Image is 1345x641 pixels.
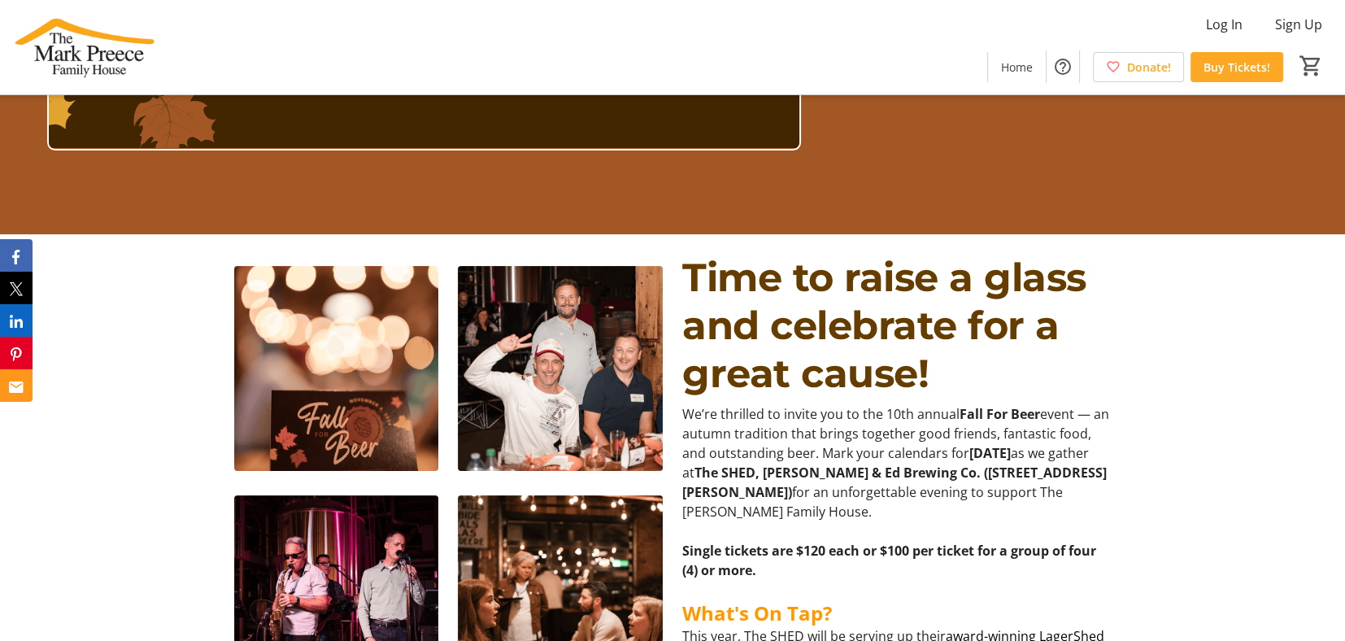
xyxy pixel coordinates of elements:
[1275,15,1322,34] span: Sign Up
[1206,15,1243,34] span: Log In
[682,404,1111,521] p: We’re thrilled to invite you to the 10th annual event — an autumn tradition that brings together ...
[1296,51,1325,81] button: Cart
[960,405,1040,423] strong: Fall For Beer
[1093,52,1184,82] a: Donate!
[988,52,1046,82] a: Home
[682,600,832,626] strong: What's On Tap?
[682,254,1086,397] span: Time to raise a glass and celebrate for a great cause!
[458,266,663,471] img: undefined
[1001,59,1033,76] span: Home
[10,7,155,88] img: The Mark Preece Family House's Logo
[234,266,439,471] img: undefined
[1190,52,1283,82] a: Buy Tickets!
[1047,50,1079,83] button: Help
[1193,11,1256,37] button: Log In
[1204,59,1270,76] span: Buy Tickets!
[1262,11,1335,37] button: Sign Up
[1127,59,1171,76] span: Donate!
[682,464,1107,501] strong: The SHED, [PERSON_NAME] & Ed Brewing Co. ([STREET_ADDRESS][PERSON_NAME])
[682,542,1096,579] strong: Single tickets are $120 each or $100 per ticket for a group of four (4) or more.
[969,444,1011,462] strong: [DATE]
